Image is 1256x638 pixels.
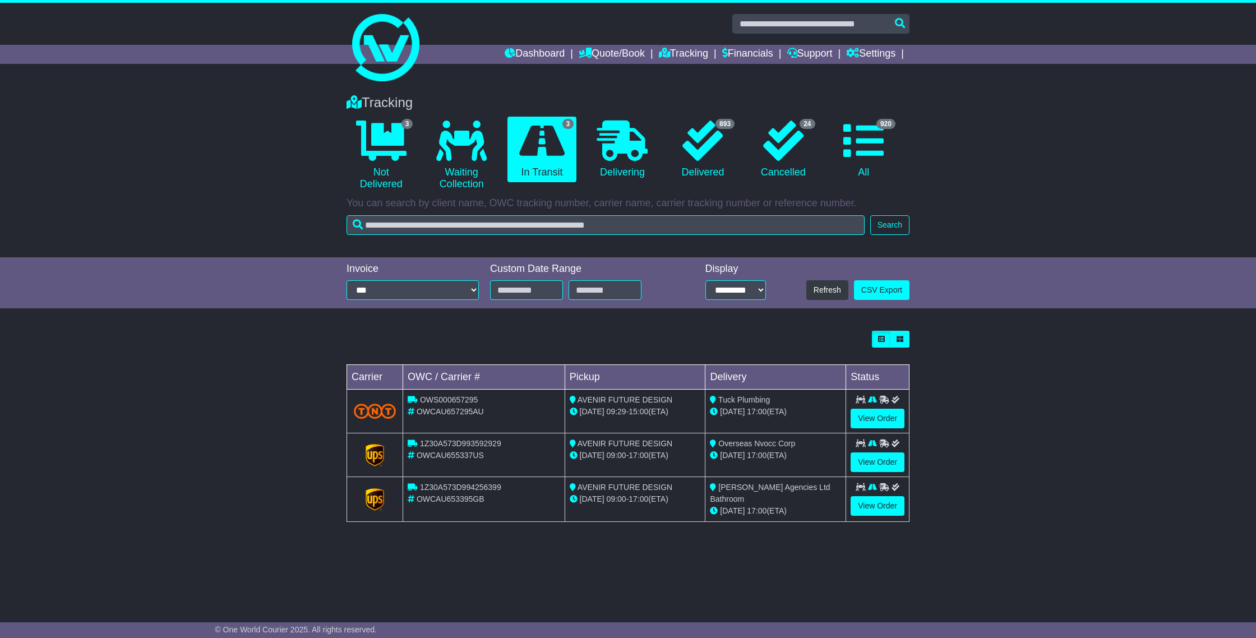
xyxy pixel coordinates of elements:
[720,407,745,416] span: [DATE]
[718,395,770,404] span: Tuck Plumbing
[347,197,909,210] p: You can search by client name, OWC tracking number, carrier name, carrier tracking number or refe...
[705,263,766,275] div: Display
[800,119,815,129] span: 24
[659,45,708,64] a: Tracking
[607,407,626,416] span: 09:29
[401,119,413,129] span: 3
[876,119,895,129] span: 920
[578,395,672,404] span: AVENIR FUTURE DESIGN
[715,119,735,129] span: 893
[579,45,645,64] a: Quote/Book
[366,488,385,511] img: GetCarrierServiceLogo
[570,406,701,418] div: - (ETA)
[417,494,484,503] span: OWCAU653395GB
[851,452,904,472] a: View Order
[722,45,773,64] a: Financials
[705,365,846,390] td: Delivery
[747,407,766,416] span: 17:00
[420,483,501,492] span: 1Z30A573D994256399
[747,451,766,460] span: 17:00
[215,625,377,634] span: © One World Courier 2025. All rights reserved.
[341,95,915,111] div: Tracking
[629,451,648,460] span: 17:00
[417,451,484,460] span: OWCAU655337US
[578,439,672,448] span: AVENIR FUTURE DESIGN
[588,117,657,183] a: Delivering
[870,215,909,235] button: Search
[720,506,745,515] span: [DATE]
[851,409,904,428] a: View Order
[806,280,848,300] button: Refresh
[354,404,396,419] img: TNT_Domestic.png
[629,494,648,503] span: 17:00
[718,439,795,448] span: Overseas Nvocc Corp
[787,45,833,64] a: Support
[580,407,604,416] span: [DATE]
[749,117,818,183] a: 24 Cancelled
[570,493,701,505] div: - (ETA)
[580,494,604,503] span: [DATE]
[562,119,574,129] span: 3
[507,117,576,183] a: 3 In Transit
[347,365,403,390] td: Carrier
[710,406,841,418] div: (ETA)
[565,365,705,390] td: Pickup
[420,439,501,448] span: 1Z30A573D993592929
[347,263,479,275] div: Invoice
[420,395,478,404] span: OWS000657295
[710,450,841,461] div: (ETA)
[854,280,909,300] a: CSV Export
[710,505,841,517] div: (ETA)
[668,117,737,183] a: 893 Delivered
[607,451,626,460] span: 09:00
[505,45,565,64] a: Dashboard
[427,117,496,195] a: Waiting Collection
[829,117,898,183] a: 920 All
[403,365,565,390] td: OWC / Carrier #
[490,263,670,275] div: Custom Date Range
[629,407,648,416] span: 15:00
[851,496,904,516] a: View Order
[607,494,626,503] span: 09:00
[347,117,415,195] a: 3 Not Delivered
[570,450,701,461] div: - (ETA)
[747,506,766,515] span: 17:00
[417,407,484,416] span: OWCAU657295AU
[578,483,672,492] span: AVENIR FUTURE DESIGN
[720,451,745,460] span: [DATE]
[580,451,604,460] span: [DATE]
[846,365,909,390] td: Status
[366,444,385,466] img: GetCarrierServiceLogo
[846,45,895,64] a: Settings
[710,483,830,503] span: [PERSON_NAME] Agencies Ltd Bathroom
